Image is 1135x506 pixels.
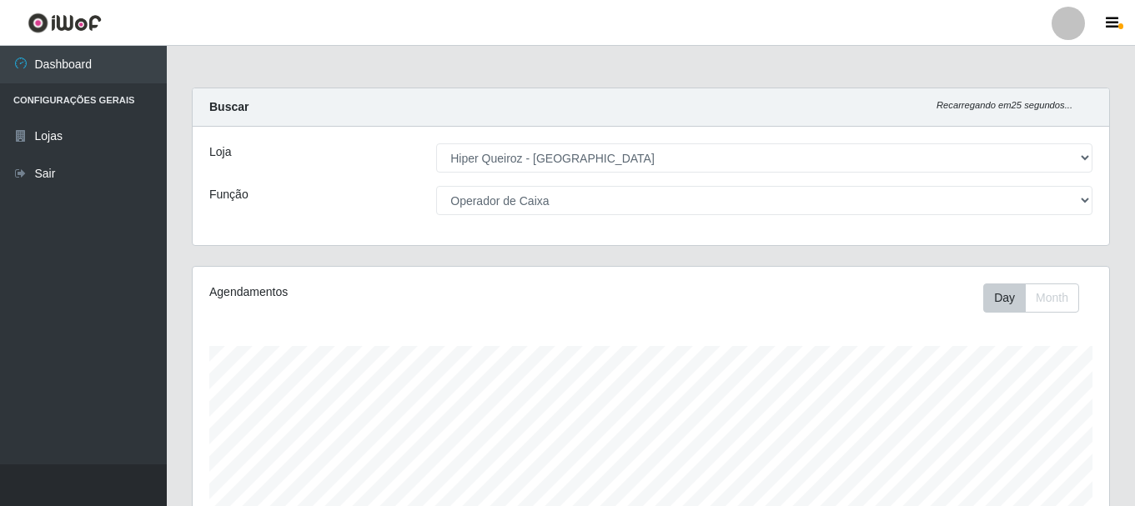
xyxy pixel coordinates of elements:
[983,283,1026,313] button: Day
[1025,283,1079,313] button: Month
[937,100,1072,110] i: Recarregando em 25 segundos...
[209,283,563,301] div: Agendamentos
[983,283,1079,313] div: First group
[983,283,1092,313] div: Toolbar with button groups
[209,100,249,113] strong: Buscar
[28,13,102,33] img: CoreUI Logo
[209,143,231,161] label: Loja
[209,186,249,203] label: Função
